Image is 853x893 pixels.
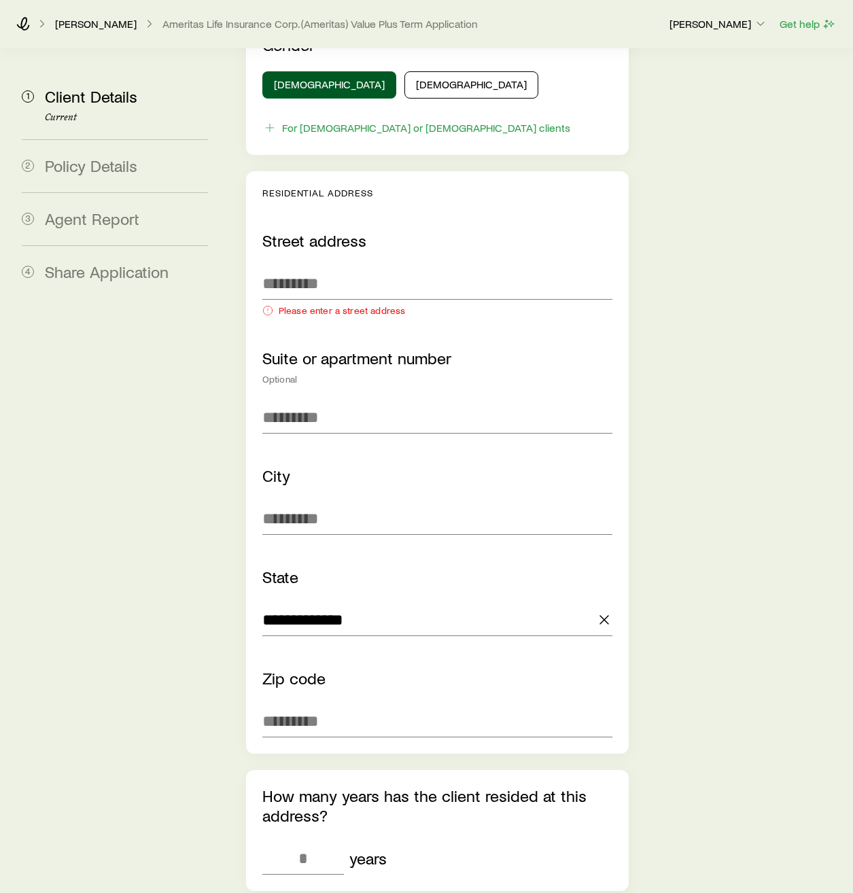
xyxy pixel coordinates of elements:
[45,86,137,106] span: Client Details
[262,120,571,136] button: For [DEMOGRAPHIC_DATA] or [DEMOGRAPHIC_DATA] clients
[22,160,34,172] span: 2
[162,18,478,31] button: Ameritas Life Insurance Corp. (Ameritas) Value Plus Term Application
[262,567,298,586] label: State
[22,266,34,278] span: 4
[45,156,137,175] span: Policy Details
[669,17,767,31] p: [PERSON_NAME]
[262,668,326,688] label: Zip code
[22,213,34,225] span: 3
[262,188,612,198] p: Residential Address
[404,71,538,99] button: [DEMOGRAPHIC_DATA]
[45,262,169,281] span: Share Application
[54,18,137,31] a: [PERSON_NAME]
[45,112,208,123] p: Current
[262,230,366,250] label: Street address
[779,16,837,32] button: Get help
[262,305,612,316] div: Please enter a street address
[262,71,396,99] button: [DEMOGRAPHIC_DATA]
[45,209,139,228] span: Agent Report
[262,786,587,825] label: How many years has the client resided at this address?
[22,90,34,103] span: 1
[262,374,612,385] div: Optional
[262,466,290,485] label: City
[349,849,387,868] div: years
[282,121,570,135] div: For [DEMOGRAPHIC_DATA] or [DEMOGRAPHIC_DATA] clients
[262,348,451,368] label: Suite or apartment number
[669,16,768,33] button: [PERSON_NAME]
